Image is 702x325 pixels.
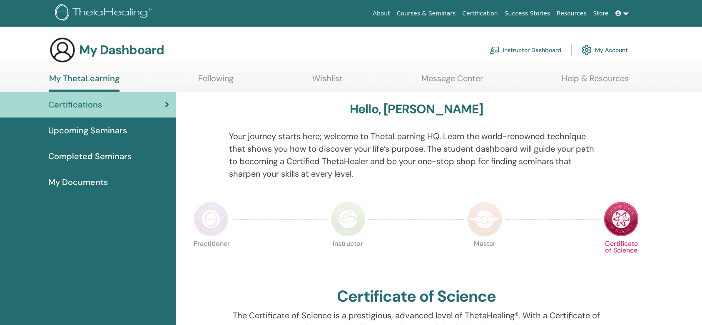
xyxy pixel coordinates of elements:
a: About [369,6,393,21]
h2: Certificate of Science [337,287,496,306]
img: Instructor [331,202,366,237]
span: Upcoming Seminars [48,124,127,137]
span: Certifications [48,98,102,111]
h3: My Dashboard [79,42,164,57]
img: cog.svg [582,43,592,57]
img: Practitioner [194,202,229,237]
p: Certificate of Science [604,240,639,275]
img: chalkboard-teacher.svg [490,46,500,54]
img: Master [467,202,502,237]
a: Certification [459,6,501,21]
span: Completed Seminars [48,150,132,162]
p: Master [467,240,502,275]
p: Instructor [331,240,366,275]
a: Instructor Dashboard [490,41,561,59]
a: Store [590,6,612,21]
a: Courses & Seminars [393,6,459,21]
a: Resources [553,6,590,21]
a: Message Center [421,73,483,90]
a: Success Stories [501,6,553,21]
img: generic-user-icon.jpg [49,37,76,63]
a: Following [198,73,234,90]
a: My Account [582,41,628,59]
a: Help & Resources [562,73,629,90]
p: Practitioner [194,240,229,275]
h3: Hello, [PERSON_NAME] [350,102,483,117]
a: Wishlist [312,73,343,90]
span: My Documents [48,176,108,188]
a: My ThetaLearning [49,73,119,92]
img: Certificate of Science [604,202,639,237]
img: logo.png [55,4,154,23]
p: Your journey starts here; welcome to ThetaLearning HQ. Learn the world-renowned technique that sh... [229,130,603,180]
